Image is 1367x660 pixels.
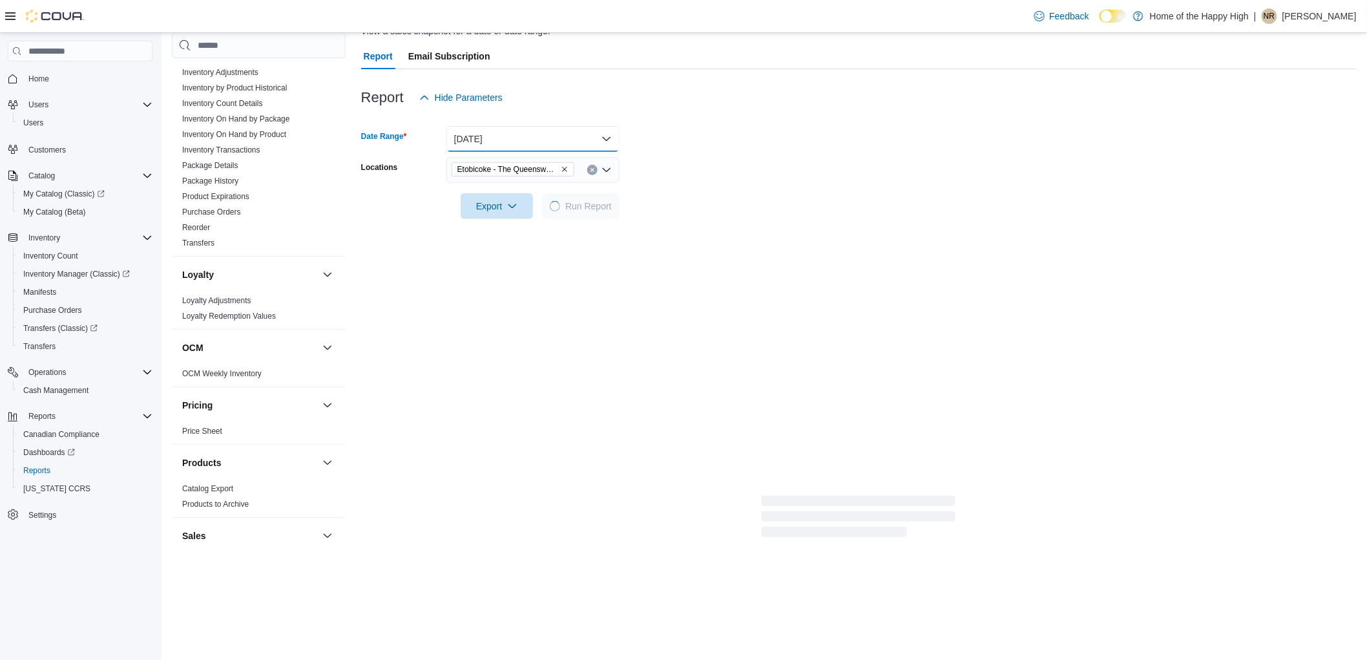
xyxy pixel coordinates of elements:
[414,85,508,111] button: Hide Parameters
[13,443,158,462] a: Dashboards
[18,303,152,318] span: Purchase Orders
[18,427,105,442] a: Canadian Compliance
[18,115,48,131] a: Users
[23,168,152,184] span: Catalog
[13,381,158,399] button: Cash Management
[23,429,99,440] span: Canadian Compliance
[18,481,96,496] a: [US_STATE] CCRS
[182,130,286,139] a: Inventory On Hand by Product
[182,500,249,509] a: Products to Archive
[172,366,346,387] div: OCM
[13,462,158,480] button: Reports
[13,301,158,319] button: Purchase Orders
[3,407,158,425] button: Reports
[182,484,233,494] span: Catalog Export
[1029,3,1094,29] a: Feedback
[182,129,286,140] span: Inventory On Hand by Product
[18,186,152,202] span: My Catalog (Classic)
[468,193,525,219] span: Export
[182,427,222,436] a: Price Sheet
[762,498,955,540] span: Loading
[18,383,152,398] span: Cash Management
[1050,10,1089,23] span: Feedback
[3,229,158,247] button: Inventory
[23,385,89,396] span: Cash Management
[182,98,263,109] span: Inventory Count Details
[28,100,48,110] span: Users
[23,168,60,184] button: Catalog
[18,445,80,460] a: Dashboards
[182,114,290,124] span: Inventory On Hand by Package
[601,165,612,175] button: Open list of options
[182,176,238,186] a: Package History
[23,97,54,112] button: Users
[452,162,574,176] span: Etobicoke - The Queensway - Fire & Flower
[18,463,152,478] span: Reports
[561,165,569,173] button: Remove Etobicoke - The Queensway - Fire & Flower from selection in this group
[182,67,258,78] span: Inventory Adjustments
[182,207,241,217] span: Purchase Orders
[8,64,152,558] nav: Complex example
[182,208,241,217] a: Purchase Orders
[18,204,152,220] span: My Catalog (Beta)
[18,321,152,336] span: Transfers (Classic)
[26,10,84,23] img: Cova
[13,337,158,356] button: Transfers
[18,303,87,318] a: Purchase Orders
[23,71,54,87] a: Home
[18,445,152,460] span: Dashboards
[23,207,86,217] span: My Catalog (Beta)
[182,145,260,155] span: Inventory Transactions
[13,480,158,498] button: [US_STATE] CCRS
[182,368,262,379] span: OCM Weekly Inventory
[172,65,346,256] div: Inventory
[23,230,152,246] span: Inventory
[18,204,91,220] a: My Catalog (Beta)
[182,192,249,201] a: Product Expirations
[23,465,50,476] span: Reports
[172,293,346,329] div: Loyalty
[3,69,158,88] button: Home
[182,312,276,321] a: Loyalty Redemption Values
[28,145,66,155] span: Customers
[23,507,152,523] span: Settings
[18,248,152,264] span: Inventory Count
[364,43,393,69] span: Report
[28,74,49,84] span: Home
[182,529,317,542] button: Sales
[408,43,490,69] span: Email Subscription
[18,383,94,398] a: Cash Management
[13,114,158,132] button: Users
[13,185,158,203] a: My Catalog (Classic)
[182,222,210,233] span: Reorder
[182,83,287,92] a: Inventory by Product Historical
[182,223,210,232] a: Reorder
[18,339,61,354] a: Transfers
[23,97,152,112] span: Users
[320,528,335,544] button: Sales
[182,160,238,171] span: Package Details
[18,115,152,131] span: Users
[172,481,346,517] div: Products
[182,529,206,542] h3: Sales
[182,399,317,412] button: Pricing
[18,339,152,354] span: Transfers
[23,230,65,246] button: Inventory
[182,161,238,170] a: Package Details
[23,141,152,157] span: Customers
[361,131,407,142] label: Date Range
[182,145,260,154] a: Inventory Transactions
[1282,8,1357,24] p: [PERSON_NAME]
[23,447,75,458] span: Dashboards
[548,199,562,213] span: Loading
[320,455,335,471] button: Products
[18,321,103,336] a: Transfers (Classic)
[182,456,222,469] h3: Products
[28,411,56,421] span: Reports
[457,163,558,176] span: Etobicoke - The Queensway - Fire & Flower
[23,189,105,199] span: My Catalog (Classic)
[13,265,158,283] a: Inventory Manager (Classic)
[23,70,152,87] span: Home
[18,284,152,300] span: Manifests
[182,239,214,248] a: Transfers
